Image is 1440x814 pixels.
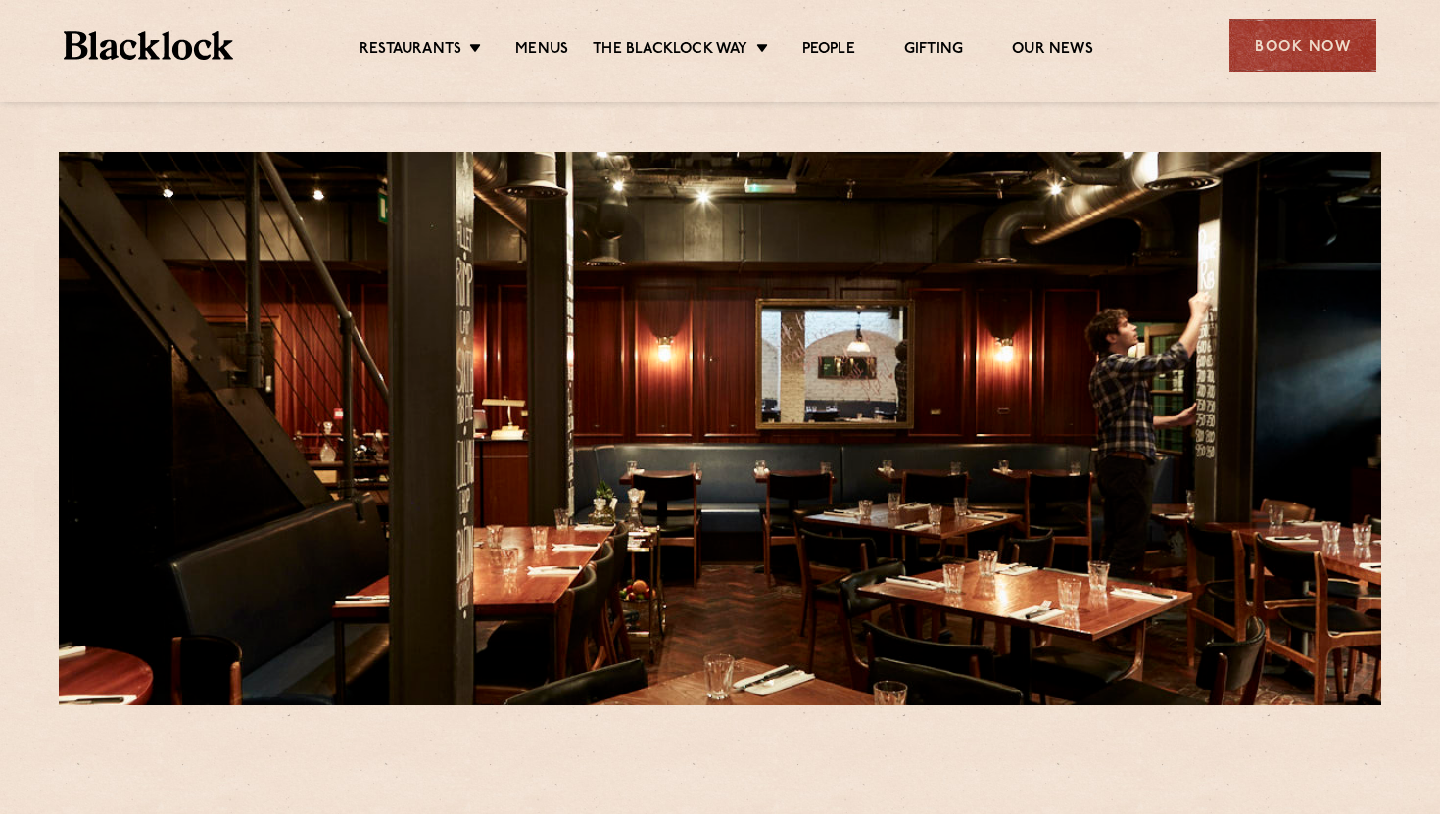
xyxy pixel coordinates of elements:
a: Gifting [904,40,963,62]
a: The Blacklock Way [593,40,747,62]
a: Restaurants [360,40,461,62]
a: Menus [515,40,568,62]
a: Our News [1012,40,1093,62]
div: Book Now [1229,19,1376,72]
a: People [802,40,855,62]
img: BL_Textured_Logo-footer-cropped.svg [64,31,233,60]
